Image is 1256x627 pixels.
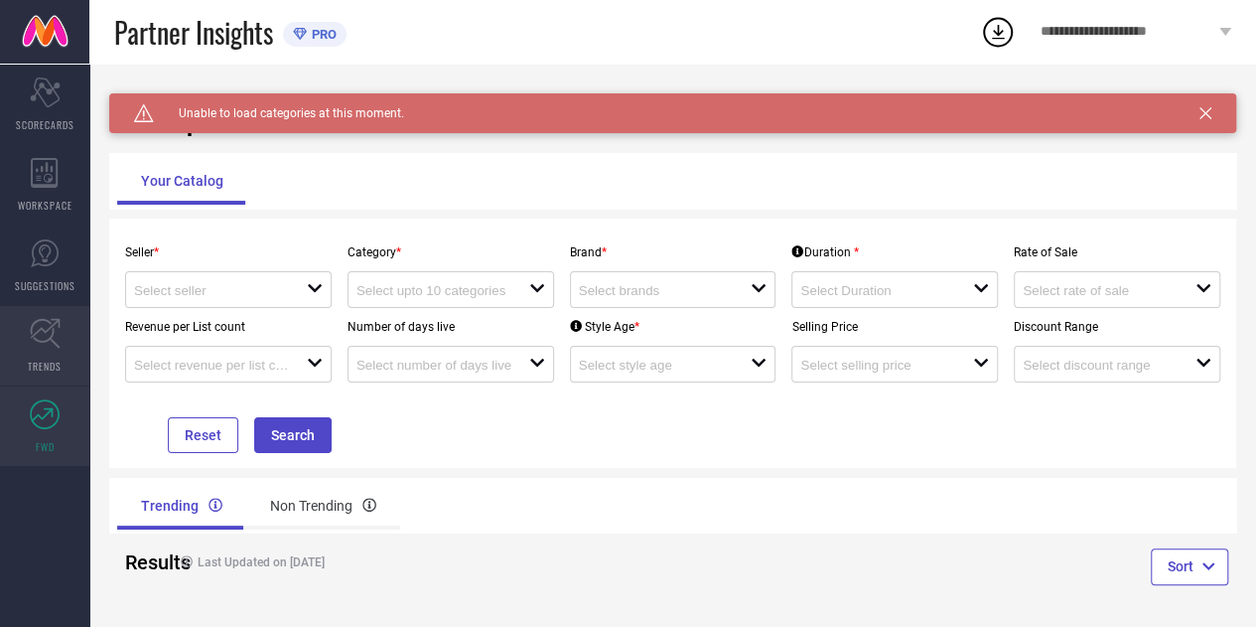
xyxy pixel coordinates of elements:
[348,245,554,259] p: Category
[16,117,74,132] span: SCORECARDS
[125,320,332,334] p: Revenue per List count
[168,417,238,453] button: Reset
[570,245,776,259] p: Brand
[125,245,332,259] p: Seller
[246,482,400,530] div: Non Trending
[15,278,75,293] span: SUGGESTIONS
[356,283,511,298] input: Select upto 10 categories
[980,14,1016,50] div: Open download list
[114,12,273,53] span: Partner Insights
[171,555,612,569] h4: Last Updated on [DATE]
[125,550,155,574] h2: Results
[1023,283,1178,298] input: Select rate of sale
[348,320,554,334] p: Number of days live
[791,320,998,334] p: Selling Price
[254,417,332,453] button: Search
[1014,245,1220,259] p: Rate of Sale
[307,27,337,42] span: PRO
[154,106,404,120] span: Unable to load categories at this moment.
[1023,358,1178,373] input: Select discount range
[134,283,289,298] input: Select seller
[800,358,955,373] input: Select selling price
[117,157,247,205] div: Your Catalog
[28,359,62,374] span: TRENDS
[356,358,511,373] input: Select number of days live
[134,358,289,373] input: Select revenue per list count
[36,439,55,454] span: FWD
[18,198,72,213] span: WORKSPACE
[1151,549,1228,584] button: Sort
[570,320,639,334] div: Style Age
[1014,320,1220,334] p: Discount Range
[800,283,955,298] input: Select Duration
[579,283,734,298] input: Select brands
[791,245,858,259] div: Duration
[579,358,734,373] input: Select style age
[117,482,246,530] div: Trending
